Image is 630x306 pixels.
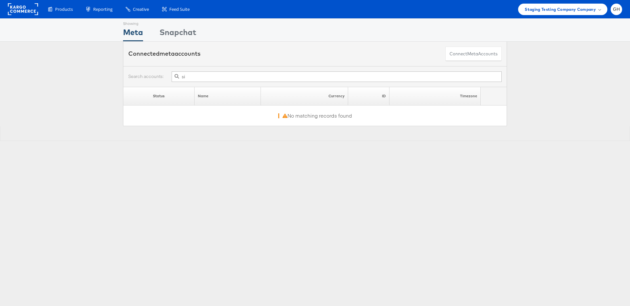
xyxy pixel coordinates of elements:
[467,51,478,57] span: meta
[93,6,113,12] span: Reporting
[123,87,195,105] th: Status
[195,87,261,105] th: Name
[348,87,389,105] th: ID
[159,27,196,41] div: Snapchat
[169,6,190,12] span: Feed Suite
[128,49,200,58] div: Connected accounts
[123,27,143,41] div: Meta
[445,47,502,61] button: ConnectmetaAccounts
[123,19,143,27] div: Showing
[389,87,481,105] th: Timezone
[55,6,73,12] span: Products
[123,105,507,126] td: No matching records found
[172,71,502,82] input: Filter
[613,7,620,11] span: GH
[133,6,149,12] span: Creative
[261,87,348,105] th: Currency
[159,50,175,57] span: meta
[525,6,596,13] span: Staging Testing Company Company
